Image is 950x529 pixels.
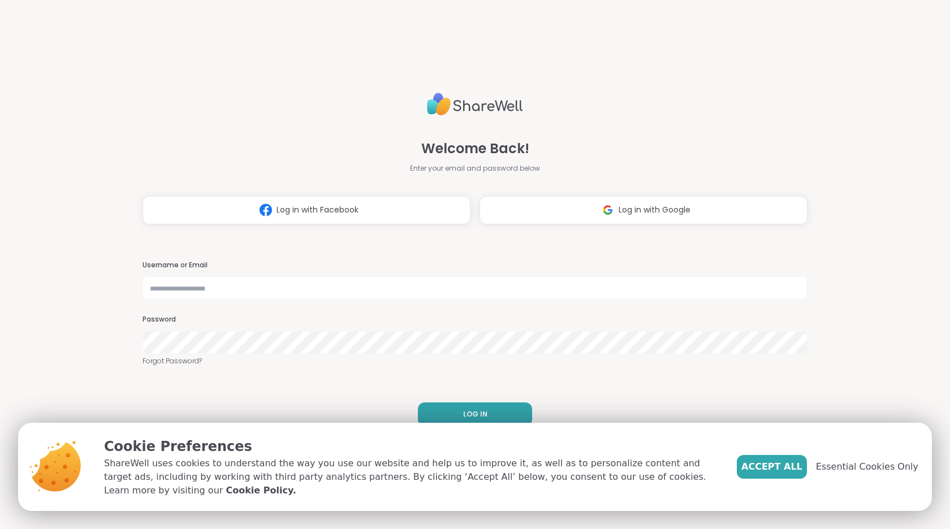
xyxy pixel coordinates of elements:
span: Essential Cookies Only [816,460,918,474]
p: ShareWell uses cookies to understand the way you use our website and help us to improve it, as we... [104,457,719,497]
img: ShareWell Logo [427,88,523,120]
span: Enter your email and password below [410,163,540,174]
button: LOG IN [418,402,532,426]
img: ShareWell Logomark [255,200,277,220]
h3: Password [142,315,807,324]
span: Accept All [741,460,802,474]
span: Log in with Google [619,204,690,216]
h3: Username or Email [142,261,807,270]
img: ShareWell Logomark [597,200,619,220]
span: Welcome Back! [421,138,529,159]
a: Cookie Policy. [226,484,296,497]
button: Accept All [737,455,807,479]
span: LOG IN [463,409,487,419]
button: Log in with Facebook [142,196,470,224]
button: Log in with Google [480,196,807,224]
p: Cookie Preferences [104,436,719,457]
span: Log in with Facebook [277,204,359,216]
a: Forgot Password? [142,356,807,366]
